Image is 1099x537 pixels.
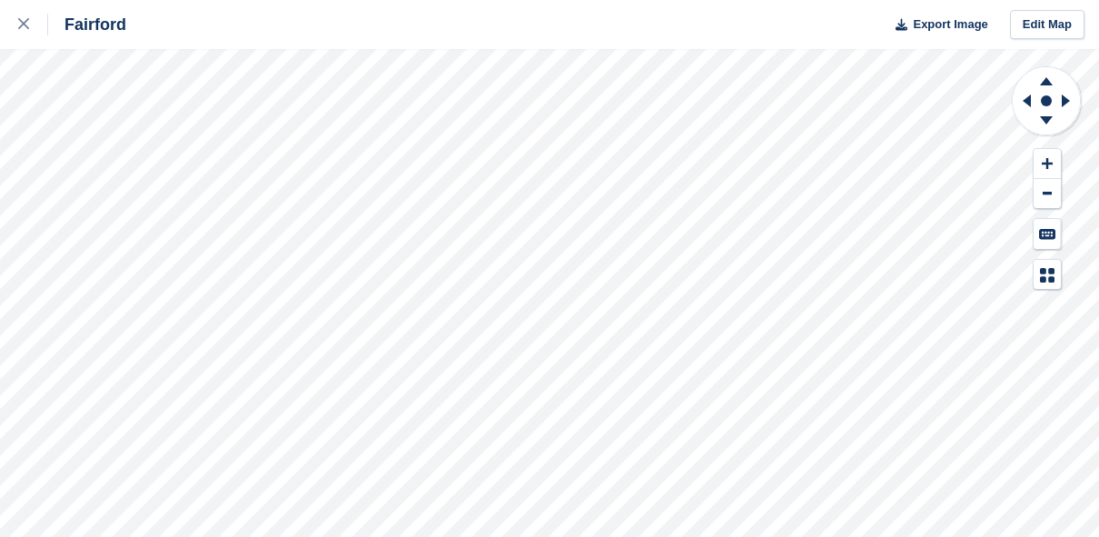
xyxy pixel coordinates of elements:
a: Edit Map [1010,10,1084,40]
button: Map Legend [1034,260,1061,290]
button: Zoom In [1034,149,1061,179]
button: Zoom Out [1034,179,1061,209]
span: Export Image [913,15,987,34]
button: Export Image [885,10,988,40]
div: Fairford [48,14,126,35]
button: Keyboard Shortcuts [1034,219,1061,249]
